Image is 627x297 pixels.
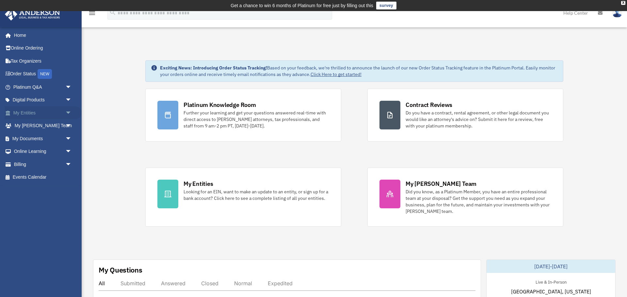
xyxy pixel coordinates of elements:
div: Get a chance to win 6 months of Platinum for free just by filling out this [231,2,373,9]
span: arrow_drop_down [65,158,78,171]
a: survey [376,2,396,9]
img: User Pic [612,8,622,18]
a: My [PERSON_NAME] Teamarrow_drop_down [5,119,82,132]
div: Answered [161,280,185,287]
a: My Entitiesarrow_drop_down [5,106,82,119]
a: Home [5,29,78,42]
div: Do you have a contract, rental agreement, or other legal document you would like an attorney's ad... [406,110,551,129]
div: Platinum Knowledge Room [184,101,256,109]
i: menu [88,9,96,17]
div: Further your learning and get your questions answered real-time with direct access to [PERSON_NAM... [184,110,329,129]
div: Based on your feedback, we're thrilled to announce the launch of our new Order Status Tracking fe... [160,65,558,78]
a: Platinum Q&Aarrow_drop_down [5,81,82,94]
a: Billingarrow_drop_down [5,158,82,171]
div: close [621,1,625,5]
div: My Entities [184,180,213,188]
div: Closed [201,280,218,287]
a: Click Here to get started! [311,71,362,77]
a: Events Calendar [5,171,82,184]
div: Expedited [268,280,293,287]
a: Digital Productsarrow_drop_down [5,94,82,107]
div: Live & In-Person [530,278,572,285]
div: Normal [234,280,252,287]
div: Contract Reviews [406,101,452,109]
span: arrow_drop_down [65,81,78,94]
span: [GEOGRAPHIC_DATA], [US_STATE] [511,288,591,295]
a: My [PERSON_NAME] Team Did you know, as a Platinum Member, you have an entire professional team at... [367,168,563,227]
a: Online Learningarrow_drop_down [5,145,82,158]
a: Platinum Knowledge Room Further your learning and get your questions answered real-time with dire... [145,89,341,141]
a: Contract Reviews Do you have a contract, rental agreement, or other legal document you would like... [367,89,563,141]
a: Tax Organizers [5,54,82,67]
a: My Documentsarrow_drop_down [5,132,82,145]
span: arrow_drop_down [65,119,78,133]
div: Submitted [121,280,145,287]
i: search [109,9,116,16]
div: [DATE]-[DATE] [487,260,615,273]
strong: Exciting News: Introducing Order Status Tracking! [160,65,267,71]
a: My Entities Looking for an EIN, want to make an update to an entity, or sign up for a bank accoun... [145,168,341,227]
div: NEW [38,69,52,79]
a: menu [88,11,96,17]
img: Anderson Advisors Platinum Portal [3,8,62,21]
div: My [PERSON_NAME] Team [406,180,476,188]
div: Looking for an EIN, want to make an update to an entity, or sign up for a bank account? Click her... [184,188,329,201]
span: arrow_drop_down [65,94,78,107]
div: My Questions [99,265,142,275]
span: arrow_drop_down [65,106,78,120]
span: arrow_drop_down [65,132,78,145]
a: Order StatusNEW [5,67,82,81]
div: All [99,280,105,287]
span: arrow_drop_down [65,145,78,158]
a: Online Ordering [5,42,82,55]
div: Did you know, as a Platinum Member, you have an entire professional team at your disposal? Get th... [406,188,551,215]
